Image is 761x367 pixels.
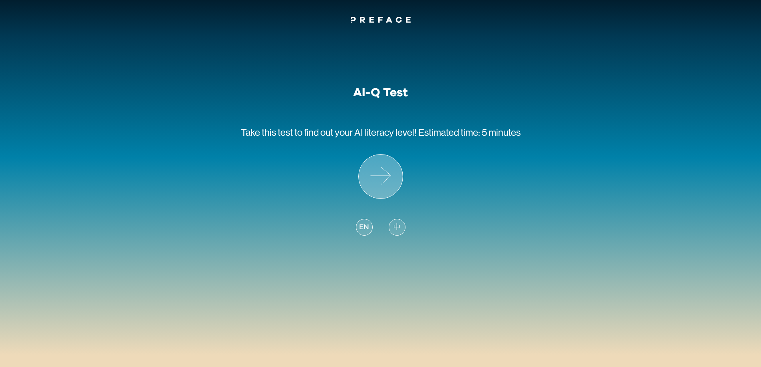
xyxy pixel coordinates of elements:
[393,222,401,233] span: 中
[241,127,302,138] span: Take this test to
[359,222,369,233] span: EN
[418,127,521,138] span: Estimated time: 5 minutes
[304,127,417,138] span: find out your AI literacy level!
[353,85,408,100] h1: AI-Q Test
